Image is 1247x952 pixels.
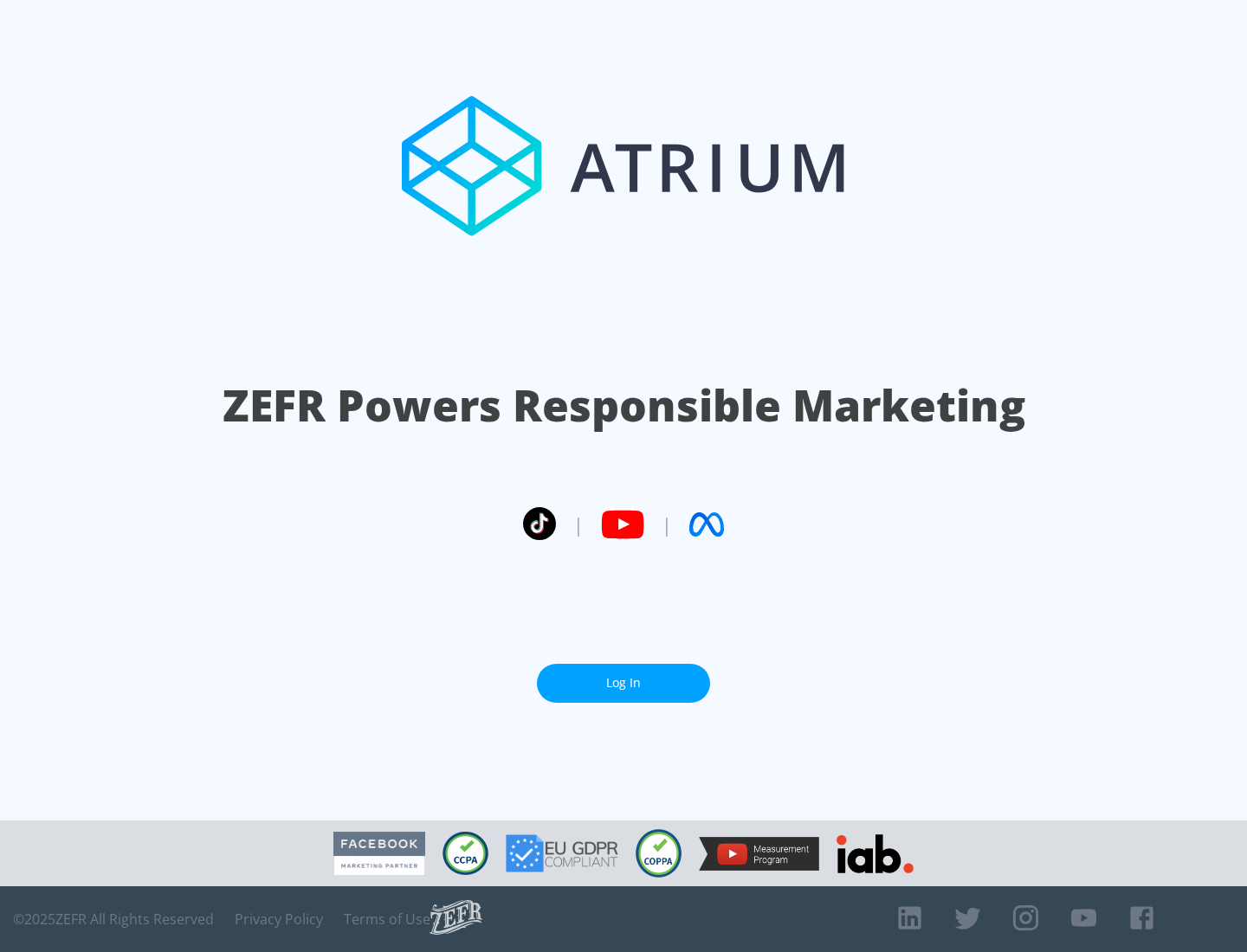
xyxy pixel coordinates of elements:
span: | [662,511,672,537]
h1: ZEFR Powers Responsible Marketing [223,376,1025,435]
a: Terms of Use [344,910,430,928]
img: COPPA Compliant [636,829,682,878]
span: | [573,511,584,537]
a: Log In [537,664,710,703]
img: Facebook Marketing Partner [333,832,425,876]
img: YouTube Measurement Program [699,837,819,871]
img: IAB [837,834,914,873]
img: GDPR Compliant [506,834,618,872]
span: © 2025 ZEFR All Rights Reserved [13,910,214,928]
img: CCPA Compliant [443,832,488,875]
a: Privacy Policy [235,910,323,928]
